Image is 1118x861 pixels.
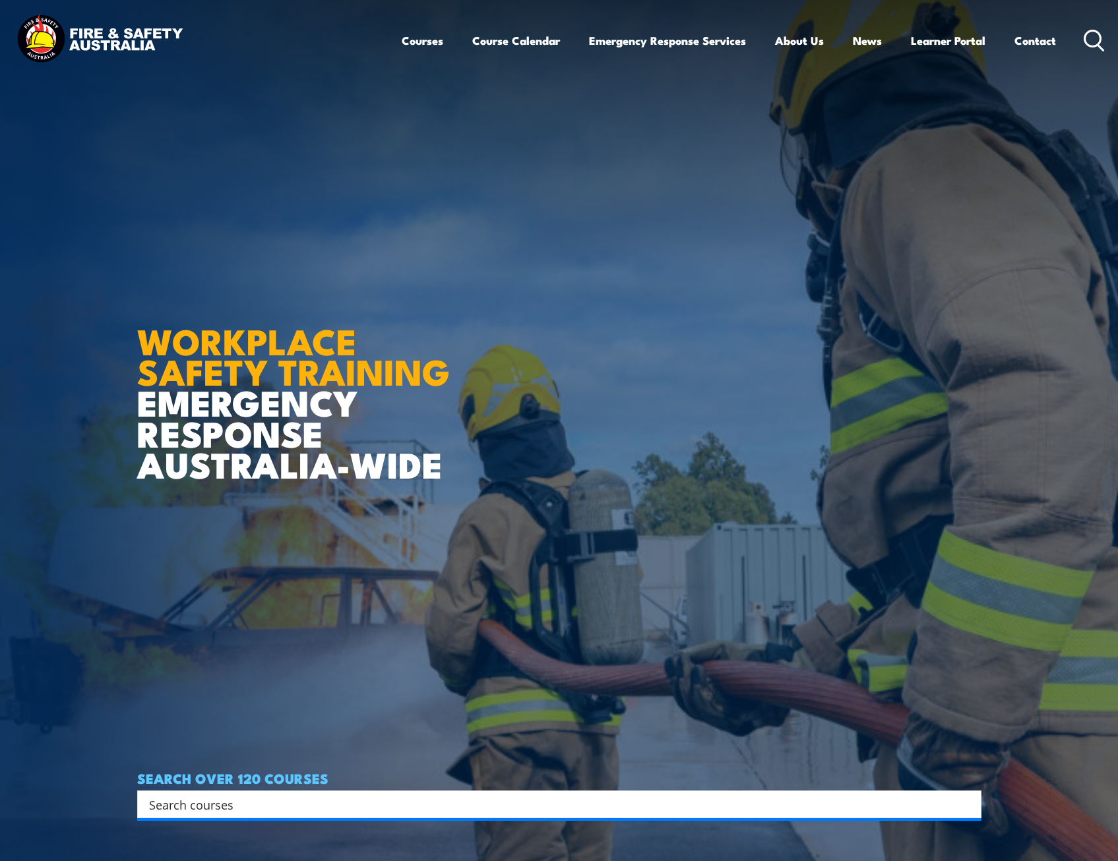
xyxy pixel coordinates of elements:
strong: WORKPLACE SAFETY TRAINING [137,312,450,398]
h1: EMERGENCY RESPONSE AUSTRALIA-WIDE [137,292,460,479]
a: Courses [402,23,443,58]
button: Search magnifier button [958,795,977,814]
a: Contact [1014,23,1056,58]
a: Emergency Response Services [589,23,746,58]
a: About Us [775,23,824,58]
form: Search form [152,795,955,814]
h4: SEARCH OVER 120 COURSES [137,771,981,785]
a: News [853,23,882,58]
input: Search input [149,794,952,814]
a: Course Calendar [472,23,560,58]
a: Learner Portal [911,23,985,58]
